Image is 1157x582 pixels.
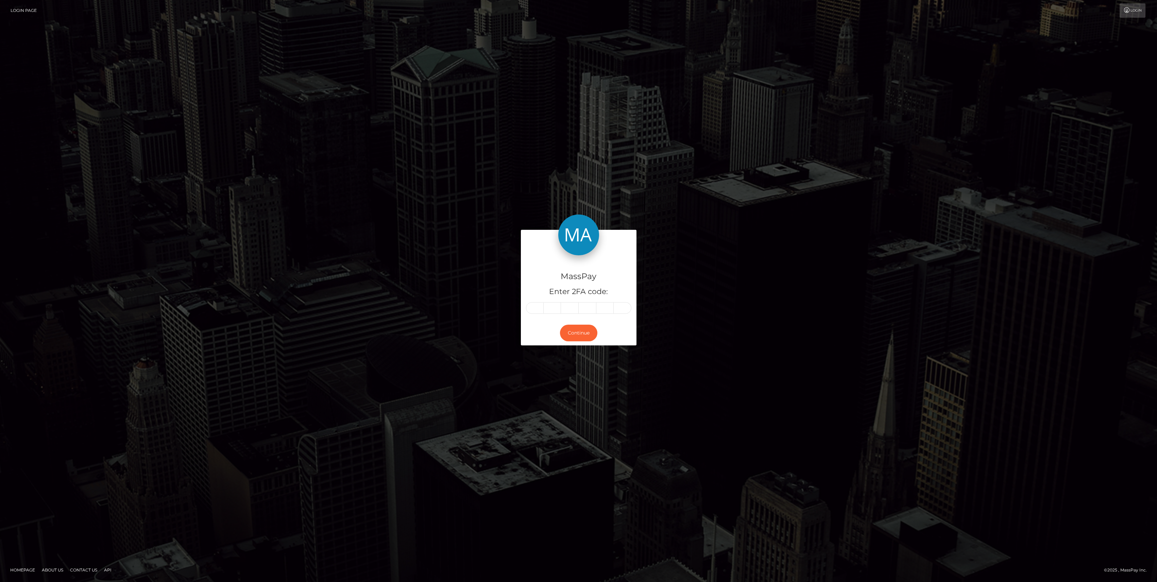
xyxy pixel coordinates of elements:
a: About Us [39,565,66,575]
div: © 2025 , MassPay Inc. [1104,566,1152,574]
a: Contact Us [67,565,100,575]
a: API [101,565,114,575]
h4: MassPay [526,271,631,283]
button: Continue [560,325,597,341]
a: Homepage [7,565,38,575]
a: Login [1120,3,1145,18]
a: Login Page [11,3,37,18]
h5: Enter 2FA code: [526,287,631,297]
img: MassPay [558,215,599,255]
